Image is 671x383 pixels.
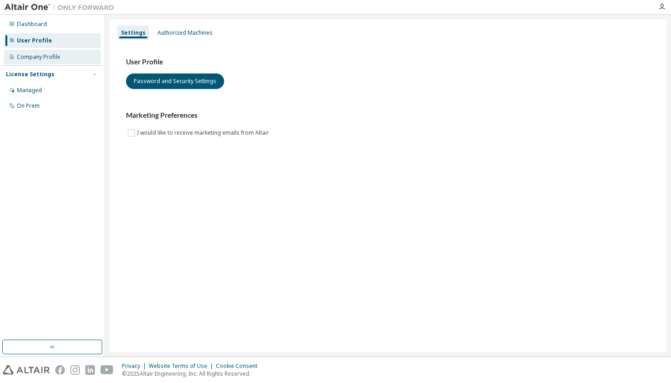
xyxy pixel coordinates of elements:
[149,362,216,370] div: Website Terms of Use
[5,3,119,12] img: Altair One
[17,37,52,44] div: User Profile
[6,71,54,78] div: License Settings
[122,362,149,370] div: Privacy
[17,102,40,110] div: On Prem
[17,21,47,28] div: Dashboard
[122,370,263,378] p: © 2025 Altair Engineering, Inc. All Rights Reserved.
[126,111,650,120] h3: Marketing Preferences
[85,365,95,375] img: linkedin.svg
[137,127,271,138] label: I would like to receive marketing emails from Altair
[121,29,146,37] div: Settings
[3,365,50,375] img: altair_logo.svg
[157,29,213,37] div: Authorized Machines
[17,53,60,61] div: Company Profile
[216,362,263,370] div: Cookie Consent
[70,365,80,375] img: instagram.svg
[126,73,224,89] button: Password and Security Settings
[126,58,650,67] h3: User Profile
[55,365,65,375] img: facebook.svg
[17,87,42,94] div: Managed
[100,365,114,375] img: youtube.svg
